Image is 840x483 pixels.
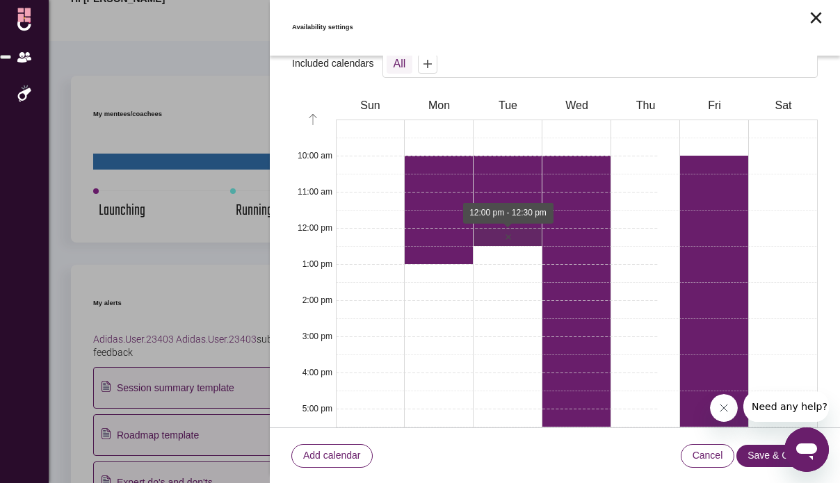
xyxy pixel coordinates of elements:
button: 12:00 PM - 12:30 PM [474,228,542,246]
iframe: Message from company [743,391,829,422]
div: 11:00 AM [292,188,334,206]
div: 2:00 PM [292,296,334,314]
div: 12:00 PM [292,224,334,242]
iframe: Button to launch messaging window [784,427,829,472]
div: Mon [405,92,474,120]
div: 10:00 AM [292,152,334,170]
button: Save & Close [736,445,818,467]
div: Tue [474,92,542,120]
div: 5:00 PM [292,404,334,423]
button: Add calendar [292,445,372,467]
div: Sun [336,92,405,120]
span: Included calendars [292,57,374,71]
h6: Availability settings [292,21,353,35]
div: Thu [611,92,680,120]
div: Sat [749,92,818,120]
div: All [387,54,413,74]
div: 1:00 PM [292,260,334,278]
button: Cancel [681,445,734,467]
div: Fri [680,92,749,120]
div: Wed [542,92,611,120]
iframe: Close message [710,394,738,422]
div: 4:00 PM [292,368,334,386]
div: 3:00 PM [292,332,334,350]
